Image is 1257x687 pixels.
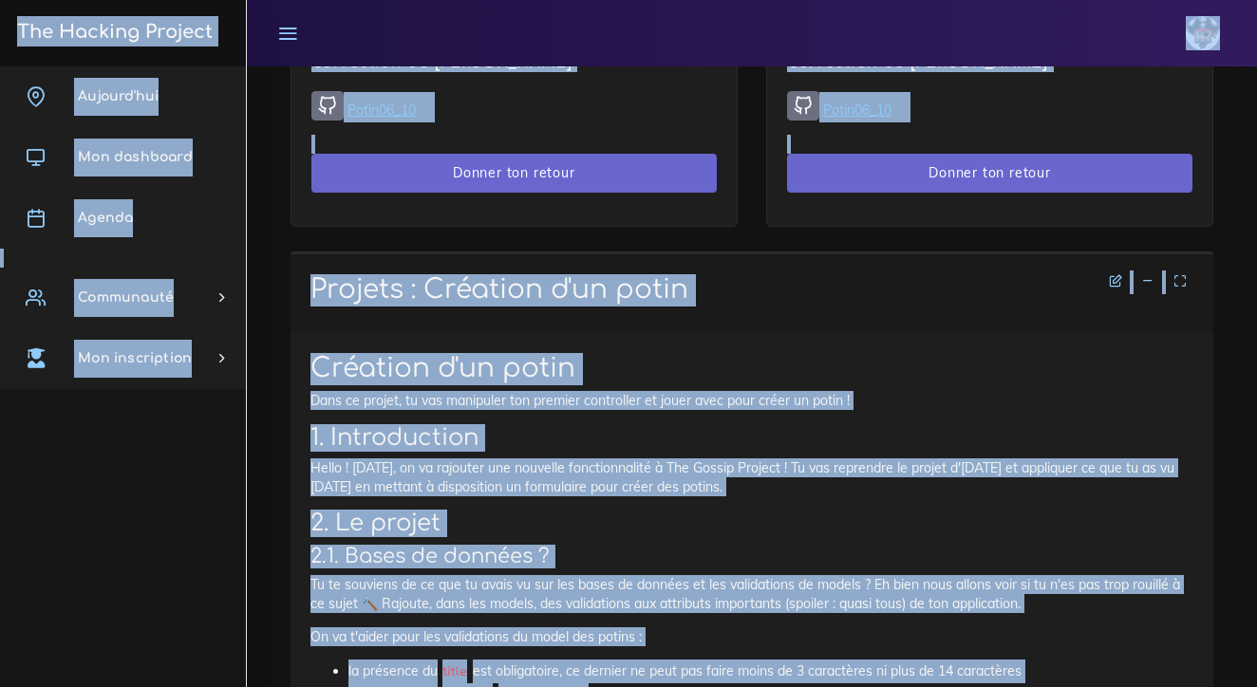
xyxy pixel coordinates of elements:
span: Agenda [78,211,133,225]
h2: 1. Introduction [310,424,1193,452]
button: Donner ton retour [311,154,717,193]
span: Mon dashboard [78,150,193,164]
span: Mon inscription [78,351,192,365]
a: Potin06_10 [823,102,891,119]
span: Communauté [78,290,174,305]
h2: 2. Le projet [310,510,1193,537]
span: Aujourd'hui [78,89,159,103]
h1: Création d'un potin [310,353,1193,385]
p: On va t'aider pour les validations du model des potins : [310,627,1193,646]
img: avatar [1186,16,1220,50]
h3: The Hacking Project [11,22,213,43]
li: la présence du est obligatoire, ce dernier ne peut pas faire moins de 3 caractères ni plus de 14 ... [348,659,1193,683]
code: title [438,662,473,681]
p: Hello ! [DATE], on va rajouter une nouvelle fonctionnalité à The Gossip Project ! Tu vas reprendr... [310,458,1193,497]
p: Tu te souviens de ce que tu avais vu sur les bases de données et les validations de models ? Eh b... [310,575,1193,614]
h3: 2.1. Bases de données ? [310,545,1193,568]
h1: Projets : Création d'un potin [310,274,1193,306]
a: Potin06_10 [347,102,416,119]
button: Donner ton retour [787,154,1192,193]
p: Dans ce projet, tu vas manipuler ton premier controller et jouer avec pour créer un potin ! [310,391,1193,410]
